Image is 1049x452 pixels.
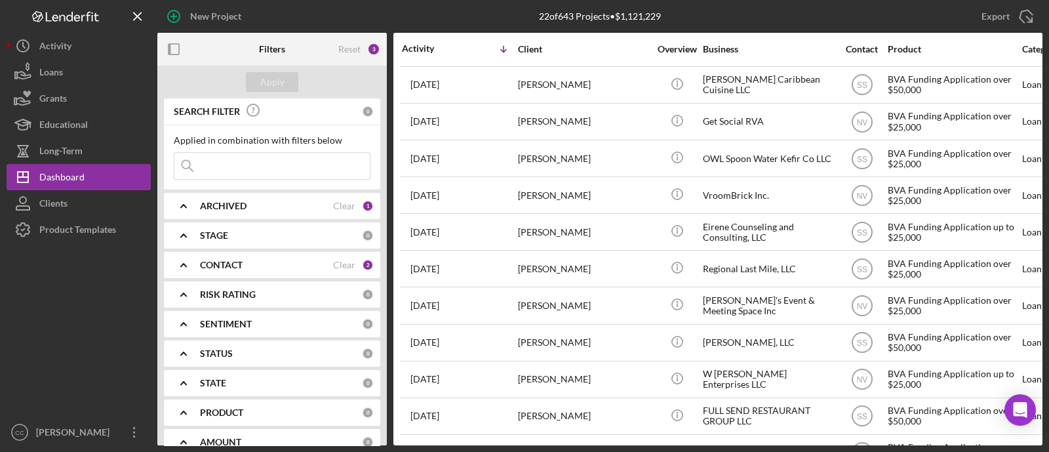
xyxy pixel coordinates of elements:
div: [PERSON_NAME] [518,178,649,213]
div: VroomBrick Inc. [703,178,834,213]
div: BVA Funding Application over $25,000 [888,288,1019,323]
div: BVA Funding Application over $50,000 [888,399,1019,434]
text: SS [856,264,867,274]
button: Activity [7,33,151,59]
div: 0 [362,230,374,241]
div: 0 [362,377,374,389]
div: Dashboard [39,164,85,194]
div: Get Social RVA [703,104,834,139]
div: 0 [362,318,374,330]
time: 2025-08-04 19:12 [410,154,439,164]
div: [PERSON_NAME] [518,288,649,323]
text: SS [856,228,867,237]
div: [PERSON_NAME], LLC [703,325,834,360]
div: Product Templates [39,216,116,246]
div: Regional Last Mile, LLC [703,251,834,286]
text: SS [856,81,867,90]
button: Grants [7,85,151,112]
b: CONTACT [200,260,243,270]
div: [PERSON_NAME] [518,68,649,102]
time: 2025-07-29 19:30 [410,227,439,237]
div: Reset [338,44,361,54]
div: [PERSON_NAME] [518,251,649,286]
div: Overview [652,44,702,54]
div: FULL SEND RESTAURANT GROUP LLC [703,399,834,434]
text: NV [856,191,867,200]
div: BVA Funding Application over $25,000 [888,141,1019,176]
div: 2 [362,259,374,271]
div: [PERSON_NAME] [518,362,649,397]
button: CC[PERSON_NAME] [7,419,151,445]
div: Clear [333,201,355,211]
a: Loans [7,59,151,85]
button: Dashboard [7,164,151,190]
div: Export [981,3,1010,30]
div: New Project [190,3,241,30]
div: Grants [39,85,67,115]
b: PRODUCT [200,407,243,418]
time: 2025-08-04 20:20 [410,116,439,127]
div: 3 [367,43,380,56]
div: 1 [362,200,374,212]
b: SEARCH FILTER [174,106,240,117]
a: Clients [7,190,151,216]
div: Contact [837,44,886,54]
b: ARCHIVED [200,201,247,211]
b: SENTIMENT [200,319,252,329]
div: BVA Funding Application over $50,000 [888,325,1019,360]
button: New Project [157,3,254,30]
div: Business [703,44,834,54]
time: 2025-07-18 18:16 [410,374,439,384]
div: Eirene Counseling and Consulting, LLC [703,215,834,249]
div: [PERSON_NAME] [33,419,118,449]
div: [PERSON_NAME] [518,141,649,176]
div: OWL Spoon Water Kefir Co LLC [703,141,834,176]
time: 2025-08-07 12:57 [410,79,439,90]
b: Filters [259,44,285,54]
div: Applied in combination with filters below [174,135,370,146]
div: 0 [362,106,374,117]
div: BVA Funding Application over $50,000 [888,68,1019,102]
text: NV [856,117,867,127]
b: STAGE [200,230,228,241]
button: Long-Term [7,138,151,164]
button: Product Templates [7,216,151,243]
div: Client [518,44,649,54]
div: BVA Funding Application over $25,000 [888,104,1019,139]
div: Clear [333,260,355,270]
div: 22 of 643 Projects • $1,121,229 [539,11,661,22]
button: Educational [7,112,151,138]
div: Long-Term [39,138,83,167]
div: 0 [362,289,374,300]
div: Educational [39,112,88,141]
div: W [PERSON_NAME] Enterprises LLC [703,362,834,397]
text: NV [856,375,867,384]
time: 2025-07-22 21:15 [410,300,439,311]
text: SS [856,412,867,421]
div: Activity [39,33,71,62]
text: NV [856,302,867,311]
button: Apply [246,72,298,92]
b: AMOUNT [200,437,241,447]
b: STATE [200,378,226,388]
text: SS [856,154,867,163]
text: CC [15,429,24,436]
time: 2025-07-31 15:13 [410,190,439,201]
text: SS [856,339,867,348]
div: [PERSON_NAME] [518,399,649,434]
div: [PERSON_NAME] Caribbean Cuisine LLC [703,68,834,102]
b: RISK RATING [200,289,256,300]
div: BVA Funding Application up to $25,000 [888,215,1019,249]
div: Apply [260,72,285,92]
time: 2025-07-28 12:53 [410,264,439,274]
div: 0 [362,348,374,360]
div: Loans [39,59,63,89]
b: STATUS [200,348,233,359]
div: Product [888,44,1019,54]
button: Export [968,3,1042,30]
